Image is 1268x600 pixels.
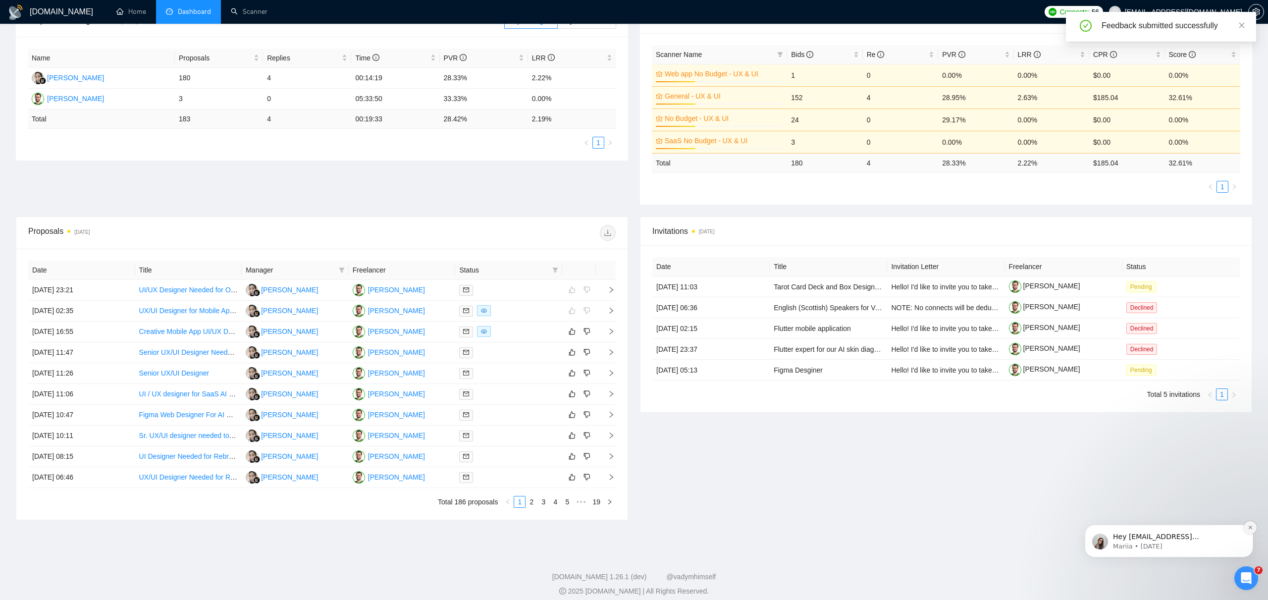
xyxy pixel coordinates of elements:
[261,472,318,483] div: [PERSON_NAME]
[368,409,425,420] div: [PERSON_NAME]
[261,388,318,399] div: [PERSON_NAME]
[566,326,578,337] button: like
[353,305,365,317] img: SA
[1034,51,1041,58] span: info-circle
[1126,345,1162,353] a: Declined
[1080,20,1092,32] span: check-circle
[566,367,578,379] button: like
[938,153,1013,172] td: 28.33 %
[353,410,425,418] a: SA[PERSON_NAME]
[246,452,318,460] a: RR[PERSON_NAME]
[1009,365,1080,373] a: [PERSON_NAME]
[353,473,425,481] a: SA[PERSON_NAME]
[581,471,593,483] button: dislike
[581,137,592,149] li: Previous Page
[372,54,379,61] span: info-circle
[460,54,467,61] span: info-circle
[263,49,351,68] th: Replies
[593,137,604,148] a: 1
[526,496,537,507] a: 2
[174,59,187,72] button: Dismiss notification
[665,91,781,102] a: General - UX & UI
[368,368,425,379] div: [PERSON_NAME]
[1217,181,1228,192] a: 1
[246,346,258,359] img: RR
[463,349,469,355] span: mail
[569,369,576,377] span: like
[263,68,351,89] td: 4
[1126,366,1160,374] a: Pending
[353,409,365,421] img: SA
[353,284,365,296] img: SA
[581,430,593,441] button: dislike
[1238,22,1245,29] span: close
[550,496,561,507] a: 4
[774,366,823,374] a: Figma Desginer
[353,326,365,338] img: SA
[139,390,255,398] a: UI / UX designer for SaaS AI Platform
[863,131,938,153] td: 0
[139,369,210,377] a: Senior UX/UI Designer
[253,435,260,442] img: gigradar-bm.png
[583,411,590,419] span: dislike
[246,367,258,380] img: RR
[1009,364,1021,376] img: c1iYCZGObEXH8_EbFk0iAwUez4LCyjl_Koip9J-Waf6pr7OEaw8YBFzbqS-zN6rSov
[656,137,663,144] span: crown
[583,327,590,335] span: dislike
[777,52,783,57] span: filter
[28,49,175,68] th: Name
[806,51,813,58] span: info-circle
[8,4,24,20] img: logo
[863,64,938,86] td: 0
[32,93,44,105] img: SA
[526,496,537,508] li: 2
[1009,282,1080,290] a: [PERSON_NAME]
[353,450,365,463] img: SA
[604,496,616,508] button: right
[528,89,616,109] td: 0.00%
[1248,8,1264,16] a: setting
[139,432,376,439] a: Sr. UX/UI designer needed to establish initial page comps and design system
[337,263,347,277] span: filter
[581,388,593,400] button: dislike
[166,8,173,15] span: dashboard
[1089,109,1164,131] td: $0.00
[246,450,258,463] img: RR
[566,346,578,358] button: like
[246,471,258,484] img: RR
[1126,302,1158,313] span: Declined
[368,472,425,483] div: [PERSON_NAME]
[1216,181,1228,193] li: 1
[652,153,787,172] td: Total
[175,49,263,68] th: Proposals
[263,109,351,129] td: 4
[263,89,351,109] td: 0
[253,310,260,317] img: gigradar-bm.png
[1126,282,1160,290] a: Pending
[537,496,549,508] li: 3
[548,54,555,61] span: info-circle
[444,54,467,62] span: PVR
[253,393,260,400] img: gigradar-bm.png
[246,389,318,397] a: RR[PERSON_NAME]
[1009,303,1080,311] a: [PERSON_NAME]
[368,347,425,358] div: [PERSON_NAME]
[583,432,590,439] span: dislike
[1093,51,1116,58] span: CPR
[787,131,862,153] td: 3
[566,471,578,483] button: like
[589,496,604,508] li: 19
[532,54,555,62] span: LRR
[139,286,279,294] a: UI/UX Designer Needed for Ongoing Projects
[463,287,469,293] span: mail
[246,326,258,338] img: RR
[1248,4,1264,20] button: setting
[253,456,260,463] img: gigradar-bm.png
[592,137,604,149] li: 1
[565,17,608,25] span: By Freelancer
[569,452,576,460] span: like
[774,283,901,291] a: Tarot Card Deck and Box Design Needed
[583,452,590,460] span: dislike
[1009,301,1021,314] img: c1iYCZGObEXH8_EbFk0iAwUez4LCyjl_Koip9J-Waf6pr7OEaw8YBFzbqS-zN6rSov
[787,64,862,86] td: 1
